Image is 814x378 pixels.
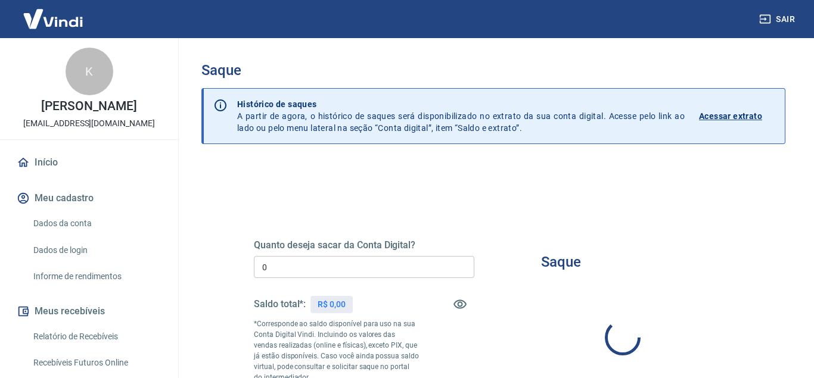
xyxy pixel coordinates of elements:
p: A partir de agora, o histórico de saques será disponibilizado no extrato da sua conta digital. Ac... [237,98,685,134]
p: [EMAIL_ADDRESS][DOMAIN_NAME] [23,117,155,130]
button: Meus recebíveis [14,298,164,324]
a: Dados da conta [29,211,164,236]
img: Vindi [14,1,92,37]
p: Histórico de saques [237,98,685,110]
h5: Saldo total*: [254,298,306,310]
a: Informe de rendimentos [29,264,164,289]
h5: Quanto deseja sacar da Conta Digital? [254,239,474,251]
p: R$ 0,00 [318,298,346,311]
button: Sair [757,8,800,30]
button: Meu cadastro [14,185,164,211]
p: Acessar extrato [699,110,762,122]
h3: Saque [201,62,785,79]
a: Recebíveis Futuros Online [29,351,164,375]
a: Relatório de Recebíveis [29,324,164,349]
p: [PERSON_NAME] [41,100,136,113]
h3: Saque [541,254,581,270]
a: Acessar extrato [699,98,775,134]
div: K [66,48,113,95]
a: Dados de login [29,238,164,263]
a: Início [14,149,164,176]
